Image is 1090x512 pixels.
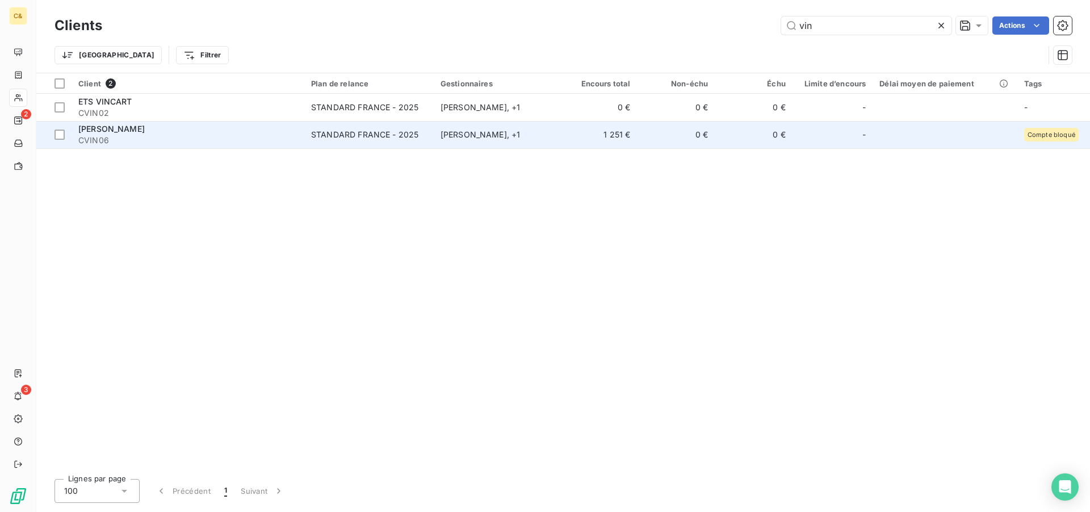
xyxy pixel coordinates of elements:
[78,135,297,146] span: CVIN06
[1028,131,1075,138] span: Compte bloqué
[560,94,638,121] td: 0 €
[644,79,708,88] div: Non-échu
[176,46,228,64] button: Filtrer
[9,487,27,505] img: Logo LeanPay
[799,79,866,88] div: Limite d’encours
[715,121,793,148] td: 0 €
[311,129,418,140] div: STANDARD FRANCE - 2025
[441,129,553,140] div: [PERSON_NAME] , + 1
[21,109,31,119] span: 2
[78,107,297,119] span: CVIN02
[217,479,234,503] button: 1
[862,129,866,140] span: -
[1024,102,1028,112] span: -
[441,79,553,88] div: Gestionnaires
[149,479,217,503] button: Précédent
[992,16,1049,35] button: Actions
[234,479,291,503] button: Suivant
[560,121,638,148] td: 1 251 €
[224,485,227,497] span: 1
[638,94,715,121] td: 0 €
[311,102,418,113] div: STANDARD FRANCE - 2025
[715,94,793,121] td: 0 €
[78,79,101,88] span: Client
[722,79,786,88] div: Échu
[54,15,102,36] h3: Clients
[1051,473,1079,501] div: Open Intercom Messenger
[54,46,162,64] button: [GEOGRAPHIC_DATA]
[1024,79,1083,88] div: Tags
[311,79,427,88] div: Plan de relance
[441,102,553,113] div: [PERSON_NAME] , + 1
[9,7,27,25] div: C&
[638,121,715,148] td: 0 €
[862,102,866,113] span: -
[78,97,132,106] span: ETS VINCART
[64,485,78,497] span: 100
[106,78,116,89] span: 2
[879,79,1011,88] div: Délai moyen de paiement
[21,385,31,395] span: 3
[781,16,951,35] input: Rechercher
[78,124,145,134] span: [PERSON_NAME]
[567,79,631,88] div: Encours total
